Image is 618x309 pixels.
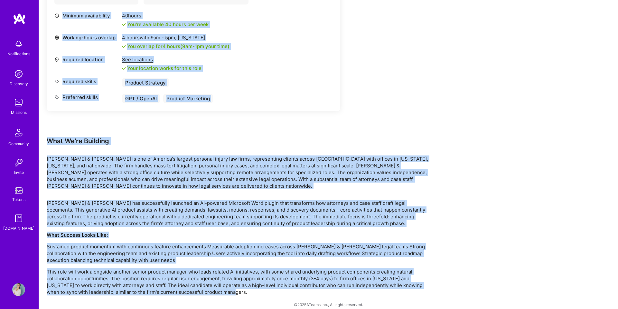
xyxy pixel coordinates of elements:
[47,268,433,295] p: This role will work alongside another senior product manager who leads related AI initiatives, wi...
[47,232,108,238] strong: What Success Looks Like:
[122,23,126,26] i: icon Check
[182,43,204,49] span: 9am - 1pm
[14,169,24,176] div: Invite
[12,67,25,80] img: discovery
[7,50,30,57] div: Notifications
[163,94,213,103] div: Product Marketing
[12,283,25,296] img: User Avatar
[122,34,229,41] div: 4 hours with [US_STATE]
[54,56,119,63] div: Required location
[54,94,119,101] div: Preferred skills
[47,243,433,264] p: Sustained product momentum with continuous feature enhancements Measurable adoption increases acr...
[54,12,119,19] div: Minimum availability
[12,96,25,109] img: teamwork
[3,225,34,232] div: [DOMAIN_NAME]
[54,78,119,85] div: Required skills
[11,125,26,140] img: Community
[54,95,59,100] i: icon Tag
[122,66,126,70] i: icon Check
[122,78,169,87] div: Product Strategy
[12,37,25,50] img: bell
[122,45,126,48] i: icon Check
[12,156,25,169] img: Invite
[122,94,160,103] div: GPT / OpenAI
[8,140,29,147] div: Community
[149,35,178,41] span: 9am - 5pm ,
[47,155,433,189] p: [PERSON_NAME] & [PERSON_NAME] is one of America's largest personal injury law firms, representing...
[122,21,209,28] div: You're available 40 hours per week
[122,65,201,72] div: Your location works for this role
[12,196,25,203] div: Tokens
[54,13,59,18] i: icon Clock
[54,35,59,40] i: icon World
[47,200,433,227] p: [PERSON_NAME] & [PERSON_NAME] has successfully launched an AI-powered Microsoft Word plugin that ...
[15,187,23,194] img: tokens
[122,12,209,19] div: 40 hours
[11,109,27,116] div: Missions
[127,43,229,50] div: You overlap for 4 hours ( your time)
[54,34,119,41] div: Working-hours overlap
[54,79,59,84] i: icon Tag
[54,57,59,62] i: icon Location
[12,212,25,225] img: guide book
[13,13,26,25] img: logo
[10,80,28,87] div: Discovery
[47,137,433,145] div: What We're Building
[122,56,201,63] div: See locations
[11,283,27,296] a: User Avatar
